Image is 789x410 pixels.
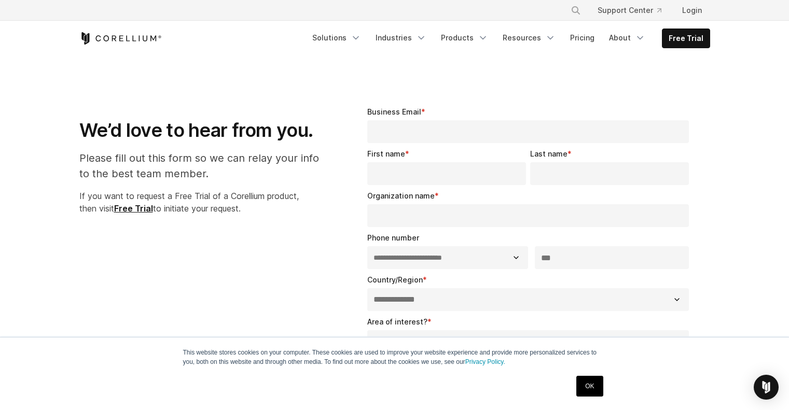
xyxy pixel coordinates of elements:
span: Phone number [367,233,419,242]
a: Corellium Home [79,32,162,45]
a: Support Center [589,1,670,20]
a: Free Trial [114,203,153,214]
a: Products [435,29,494,47]
a: OK [576,376,603,397]
span: Last name [530,149,567,158]
button: Search [566,1,585,20]
div: Open Intercom Messenger [754,375,779,400]
a: Free Trial [662,29,710,48]
h1: We’d love to hear from you. [79,119,330,142]
a: Resources [496,29,562,47]
p: Please fill out this form so we can relay your info to the best team member. [79,150,330,181]
a: Login [674,1,710,20]
a: Solutions [306,29,367,47]
span: Area of interest? [367,317,427,326]
span: Business Email [367,107,421,116]
span: Country/Region [367,275,423,284]
p: This website stores cookies on your computer. These cookies are used to improve your website expe... [183,348,606,366]
div: Navigation Menu [306,29,710,48]
p: If you want to request a Free Trial of a Corellium product, then visit to initiate your request. [79,190,330,215]
a: Pricing [564,29,601,47]
span: Organization name [367,191,435,200]
a: Industries [369,29,433,47]
a: Privacy Policy. [465,358,505,365]
span: First name [367,149,405,158]
div: Navigation Menu [558,1,710,20]
a: About [603,29,652,47]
